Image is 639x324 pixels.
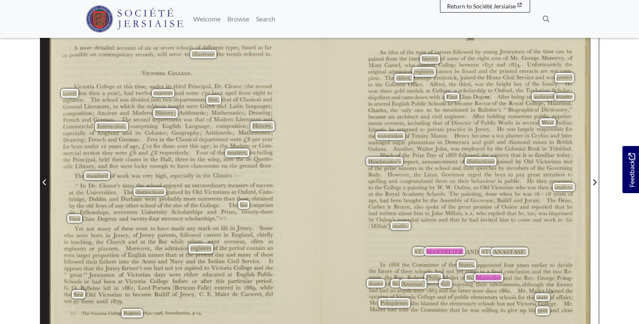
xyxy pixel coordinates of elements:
span: are [540,69,546,74]
span: became [368,114,384,119]
span: seven [161,45,171,50]
span: year), [107,90,120,96]
span: based [242,44,254,50]
span: the [468,56,473,60]
span: of [207,116,211,121]
span: to. [266,51,271,57]
span: Balleine’s [478,106,498,112]
span: Home [487,74,499,80]
span: [DEMOGRAPHIC_DATA] [556,119,612,125]
span: composition; [216,123,245,129]
span: subjects [147,104,164,109]
span: boys [212,90,221,96]
span: departments, [174,96,203,103]
span: overseas, [384,121,404,126]
span: the [217,51,223,56]
span: the [391,107,397,112]
span: in [468,126,472,131]
span: comprising [130,123,155,130]
span: an [526,94,531,99]
span: was [507,127,514,132]
span: several [374,101,389,106]
span: taught [168,103,183,109]
span: Public [411,100,424,106]
span: ments [368,120,381,126]
span: Commercial [63,123,90,129]
span: numerous [508,114,528,119]
span: assistant [534,93,553,100]
span: idea [389,49,397,55]
span: (the [244,83,252,89]
span: some [186,90,197,96]
span: of [445,120,449,125]
span: followed [453,49,471,54]
span: admission [389,68,409,74]
span: twelve [136,90,150,95]
span: holding [487,113,504,120]
span: was [546,75,554,80]
span: First [447,93,458,100]
span: account [117,45,133,50]
span: eldest, [397,75,411,82]
span: divided [130,96,147,102]
span: Return to Société Jersiaise [447,3,516,10]
span: its [166,83,170,88]
span: schools [176,44,192,50]
span: which [120,102,133,109]
span: to [420,127,423,132]
span: of [196,44,200,49]
span: the [137,103,144,108]
span: “ [503,105,505,111]
span: gold [394,88,403,93]
span: the [499,100,505,105]
span: College, [433,88,450,93]
span: this [124,83,131,88]
span: History, [253,123,272,130]
span: the [490,68,495,73]
span: the [516,87,522,92]
span: he [389,127,393,131]
span: of [440,55,444,60]
span: later [409,56,419,61]
span: An [380,49,385,54]
span: mentioned [443,106,465,112]
span: sons [491,56,500,61]
span: to [368,82,371,87]
span: medals [407,88,422,93]
span: as [258,45,261,50]
span: English [392,101,408,107]
span: possible [69,52,86,57]
span: 1874. [509,62,520,67]
span: masters [154,90,174,96]
span: 348 [466,36,474,41]
span: Civil [503,74,513,80]
span: civil [432,113,440,119]
span: of [492,100,496,106]
span: Ancient [97,109,114,115]
span: department [152,117,178,123]
span: illustrate [192,51,214,58]
a: Browse [224,11,253,27]
span: between [459,61,477,67]
span: public [534,113,548,120]
span: Dictionary,” [541,106,569,113]
span: Language; [185,123,210,130]
span: master [556,94,572,100]
span: detailed [94,44,112,50]
span: as [63,54,66,57]
span: [GEOGRAPHIC_DATA]. [547,99,600,106]
span: Islands, [368,127,383,132]
span: appoint- [552,113,571,120]
span: and [479,68,486,73]
span: from [239,90,248,95]
span: of [138,45,142,50]
span: the [565,61,570,66]
span: Schools [428,100,444,106]
span: came [402,95,413,100]
span: Ofﬁce. [408,81,421,86]
span: practice [447,127,463,132]
span: French [63,117,77,122]
span: of [525,81,529,86]
span: found [462,68,474,73]
span: [PERSON_NAME] [474,100,510,106]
